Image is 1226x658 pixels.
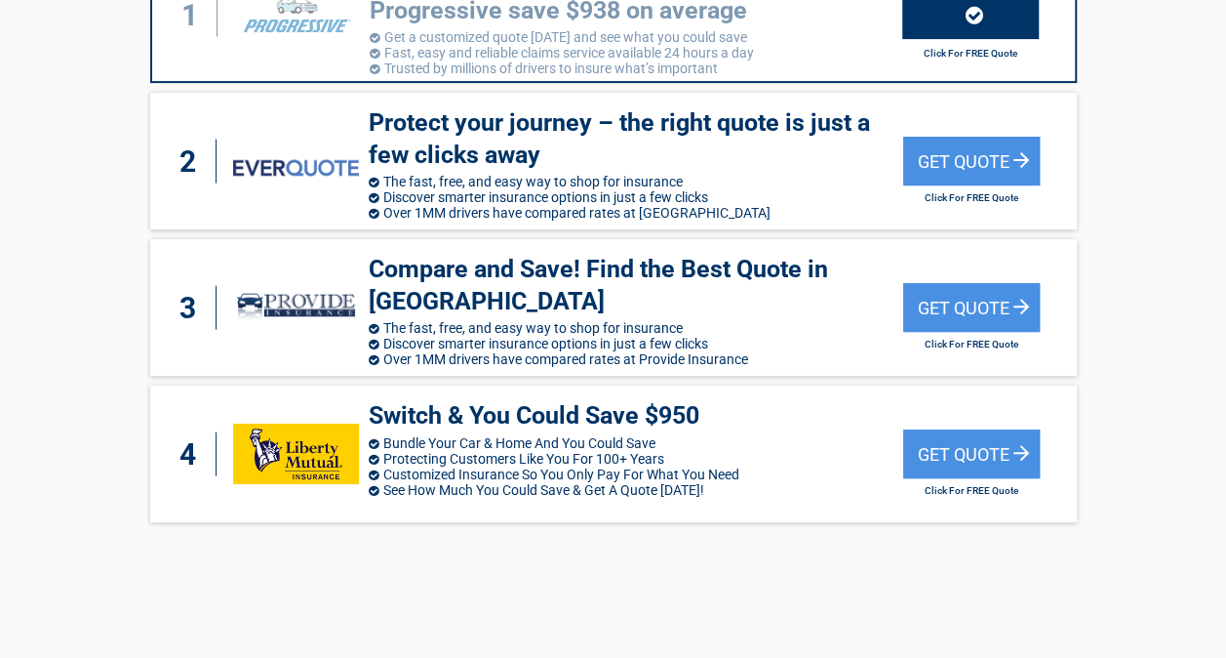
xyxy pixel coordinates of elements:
h2: Click For FREE Quote [903,485,1040,496]
h2: Click For FREE Quote [902,48,1039,59]
li: Customized Insurance So You Only Pay For What You Need [369,467,903,482]
div: 2 [170,140,217,184]
li: The fast, free, and easy way to shop for insurance [369,320,903,336]
li: Discover smarter insurance options in just a few clicks [369,189,903,205]
div: Get Quote [903,137,1040,185]
li: Discover smarter insurance options in just a few clicks [369,336,903,351]
img: everquote's logo [233,159,359,176]
li: Get a customized quote [DATE] and see what you could save [370,29,902,45]
div: Get Quote [903,283,1040,332]
li: Bundle Your Car & Home And You Could Save [369,435,903,451]
h3: Compare and Save! Find the Best Quote in [GEOGRAPHIC_DATA] [369,254,903,317]
li: Over 1MM drivers have compared rates at Provide Insurance [369,351,903,367]
li: Trusted by millions of drivers to insure what’s important [370,61,902,76]
li: Protecting Customers Like You For 100+ Years [369,451,903,467]
li: The fast, free, and easy way to shop for insurance [369,174,903,189]
img: libertymutual's logo [233,424,359,484]
h2: Click For FREE Quote [903,339,1040,350]
div: 3 [170,286,217,330]
h3: Protect your journey – the right quote is just a few clicks away [369,107,903,171]
li: Over 1MM drivers have compared rates at [GEOGRAPHIC_DATA] [369,205,903,221]
div: Get Quote [903,430,1040,478]
img: provide-insurance's logo [233,277,359,338]
li: See How Much You Could Save & Get A Quote [DATE]! [369,482,903,498]
div: 4 [170,432,217,476]
li: Fast, easy and reliable claims service available 24 hours a day [370,45,902,61]
h2: Click For FREE Quote [903,192,1040,203]
h3: Switch & You Could Save $950 [369,400,903,432]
